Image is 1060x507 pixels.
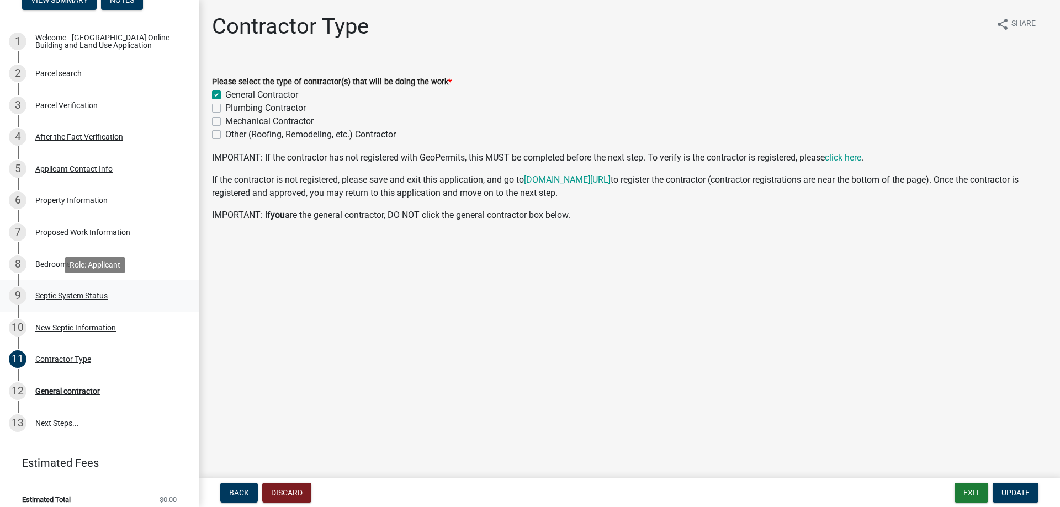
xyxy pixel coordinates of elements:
[35,292,108,300] div: Septic System Status
[35,70,82,77] div: Parcel search
[9,160,26,178] div: 5
[1001,488,1030,497] span: Update
[35,196,108,204] div: Property Information
[225,115,314,128] label: Mechanical Contractor
[35,102,98,109] div: Parcel Verification
[35,355,91,363] div: Contractor Type
[9,319,26,337] div: 10
[262,483,311,503] button: Discard
[524,174,611,185] a: [DOMAIN_NAME][URL]
[9,33,26,50] div: 1
[9,382,26,400] div: 12
[9,287,26,305] div: 9
[9,255,26,273] div: 8
[35,324,116,332] div: New Septic Information
[9,350,26,368] div: 11
[65,257,125,273] div: Role: Applicant
[35,133,123,141] div: After the Fact Verification
[825,152,861,163] a: click here
[9,452,181,474] a: Estimated Fees
[1011,18,1036,31] span: Share
[225,102,306,115] label: Plumbing Contractor
[9,191,26,209] div: 6
[35,228,130,236] div: Proposed Work Information
[9,414,26,432] div: 13
[35,260,71,268] div: Bedrooms
[212,13,369,40] h1: Contractor Type
[987,13,1045,35] button: shareShare
[996,18,1009,31] i: share
[22,496,71,503] span: Estimated Total
[212,209,1047,222] p: IMPORTANT: If are the general contractor, DO NOT click the general contractor box below.
[212,78,452,86] label: Please select the type of contractor(s) that will be doing the work
[271,210,285,220] strong: you
[160,496,177,503] span: $0.00
[225,88,298,102] label: General Contractor
[9,223,26,241] div: 7
[993,483,1038,503] button: Update
[212,151,1047,164] p: IMPORTANT: If the contractor has not registered with GeoPermits, this MUST be completed before th...
[220,483,258,503] button: Back
[9,65,26,82] div: 2
[35,165,113,173] div: Applicant Contact Info
[229,488,249,497] span: Back
[35,387,100,395] div: General contractor
[9,128,26,146] div: 4
[9,97,26,114] div: 3
[212,173,1047,200] p: If the contractor is not registered, please save and exit this application, and go to to register...
[35,34,181,49] div: Welcome - [GEOGRAPHIC_DATA] Online Building and Land Use Application
[225,128,396,141] label: Other (Roofing, Remodeling, etc.) Contractor
[955,483,988,503] button: Exit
